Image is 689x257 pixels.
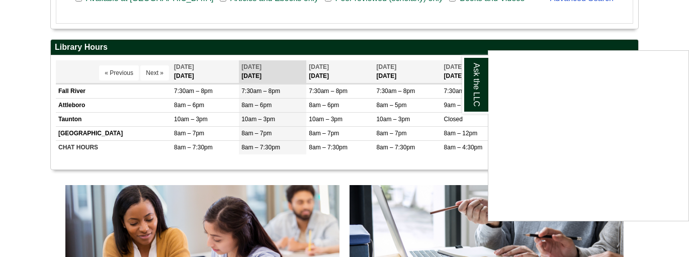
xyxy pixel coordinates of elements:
span: 8am – 7pm [376,130,406,137]
td: CHAT HOURS [56,141,171,155]
span: Closed [444,116,463,123]
span: 8am – 7:30pm [376,144,415,151]
span: [DATE] [376,63,396,70]
span: 8am – 6pm [174,102,204,109]
th: [DATE] [374,60,441,83]
button: « Previous [99,65,139,80]
span: 7:30am – 8pm [241,88,280,95]
td: Taunton [56,112,171,126]
span: 8am – 7:30pm [241,144,280,151]
span: 7:30am – 8pm [309,88,348,95]
span: [DATE] [309,63,329,70]
span: 8am – 12pm [444,130,478,137]
td: [GEOGRAPHIC_DATA] [56,127,171,141]
iframe: To enrich screen reader interactions, please activate Accessibility in Grammarly extension settings [488,51,688,221]
span: [DATE] [241,63,262,70]
span: 8am – 6pm [241,102,272,109]
span: 8am – 5pm [376,102,406,109]
span: [DATE] [444,63,464,70]
span: 8am – 7pm [309,130,339,137]
span: 7:30am – 8pm [174,88,213,95]
span: 7:30am – 8pm [376,88,415,95]
th: [DATE] [306,60,374,83]
span: 8am – 6pm [309,102,339,109]
span: 10am – 3pm [174,116,208,123]
a: Ask the LLC [462,56,488,114]
div: Ask the LLC [488,50,689,221]
span: 8am – 7:30pm [309,144,348,151]
span: 9am – 2pm [444,102,474,109]
td: Attleboro [56,98,171,112]
span: 10am – 3pm [309,116,342,123]
span: 7:30am – 5pm [444,88,483,95]
span: [DATE] [174,63,194,70]
th: [DATE] [171,60,239,83]
span: 10am – 3pm [376,116,410,123]
h2: Library Hours [51,40,638,55]
span: 8am – 4:30pm [444,144,483,151]
th: [DATE] [239,60,306,83]
button: Next » [140,65,169,80]
span: 8am – 7:30pm [174,144,213,151]
span: 8am – 7pm [241,130,272,137]
td: Fall River [56,84,171,98]
span: 8am – 7pm [174,130,204,137]
th: [DATE] [442,60,509,83]
span: 10am – 3pm [241,116,275,123]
